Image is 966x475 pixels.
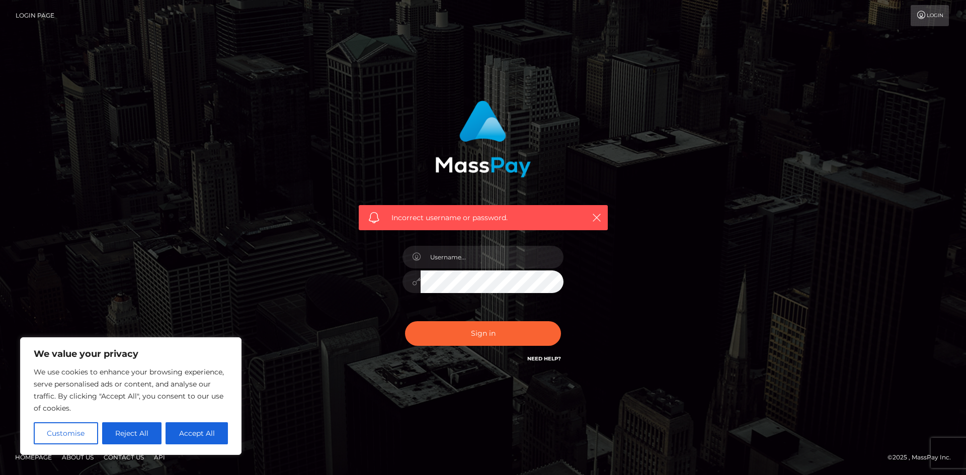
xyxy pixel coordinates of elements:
[435,101,531,177] img: MassPay Login
[527,355,561,362] a: Need Help?
[102,422,162,444] button: Reject All
[16,5,54,26] a: Login Page
[34,348,228,360] p: We value your privacy
[34,422,98,444] button: Customise
[150,449,169,465] a: API
[166,422,228,444] button: Accept All
[20,337,242,455] div: We value your privacy
[911,5,949,26] a: Login
[421,246,563,268] input: Username...
[391,213,575,223] span: Incorrect username or password.
[405,321,561,346] button: Sign in
[100,449,148,465] a: Contact Us
[888,452,958,463] div: © 2025 , MassPay Inc.
[58,449,98,465] a: About Us
[34,366,228,414] p: We use cookies to enhance your browsing experience, serve personalised ads or content, and analys...
[11,449,56,465] a: Homepage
